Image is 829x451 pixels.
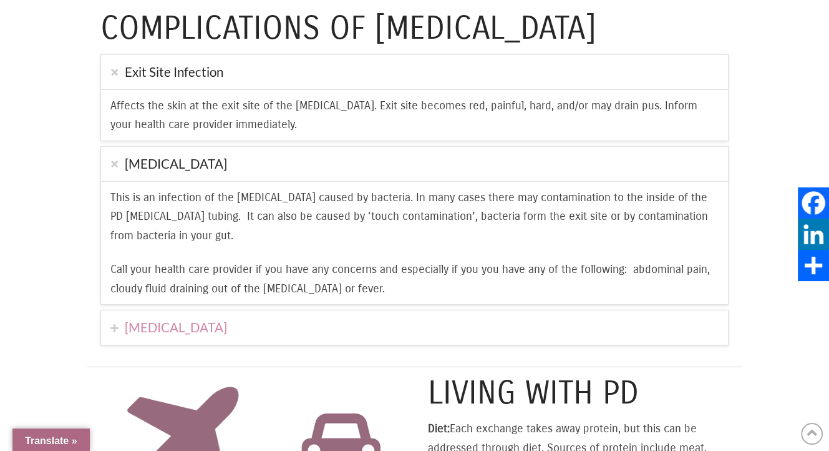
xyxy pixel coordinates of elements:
[427,374,729,413] h2: Living with PD
[101,55,729,89] a: Exit Site Infection
[101,310,729,345] a: [MEDICAL_DATA]
[25,435,77,446] span: Translate »
[798,219,829,250] a: LinkedIn
[101,89,729,141] div: Affects the skin at the exit site of the [MEDICAL_DATA]. Exit site becomes red, painful, hard, an...
[427,422,449,435] strong: Diet:
[110,188,719,245] p: This is an infection of the [MEDICAL_DATA] caused by bacteria. In many cases there may contaminat...
[801,423,823,445] a: Back to Top
[110,260,719,298] p: Call your health care provider if you have any concerns and especially if you you have any of the...
[101,147,729,181] a: [MEDICAL_DATA]
[798,187,829,219] a: Facebook
[100,9,729,48] h2: Complications of [MEDICAL_DATA]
